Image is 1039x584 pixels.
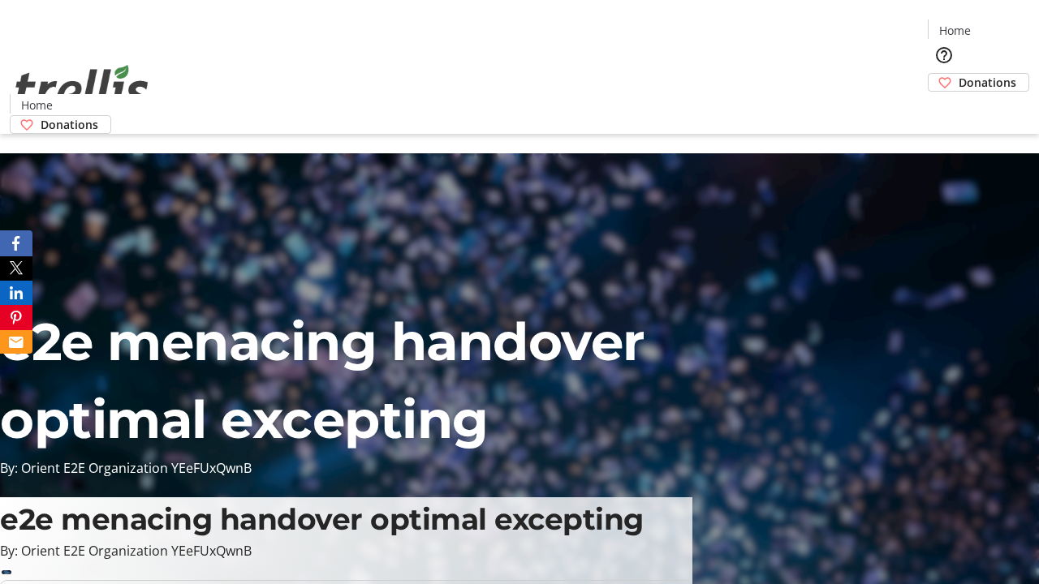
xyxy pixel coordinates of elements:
a: Donations [10,115,111,134]
span: Donations [959,74,1016,91]
button: Cart [928,92,960,124]
button: Help [928,39,960,71]
a: Home [11,97,63,114]
a: Donations [928,73,1029,92]
span: Home [939,22,971,39]
span: Home [21,97,53,114]
a: Home [929,22,981,39]
span: Donations [41,116,98,133]
img: Orient E2E Organization YEeFUxQwnB's Logo [10,47,154,128]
